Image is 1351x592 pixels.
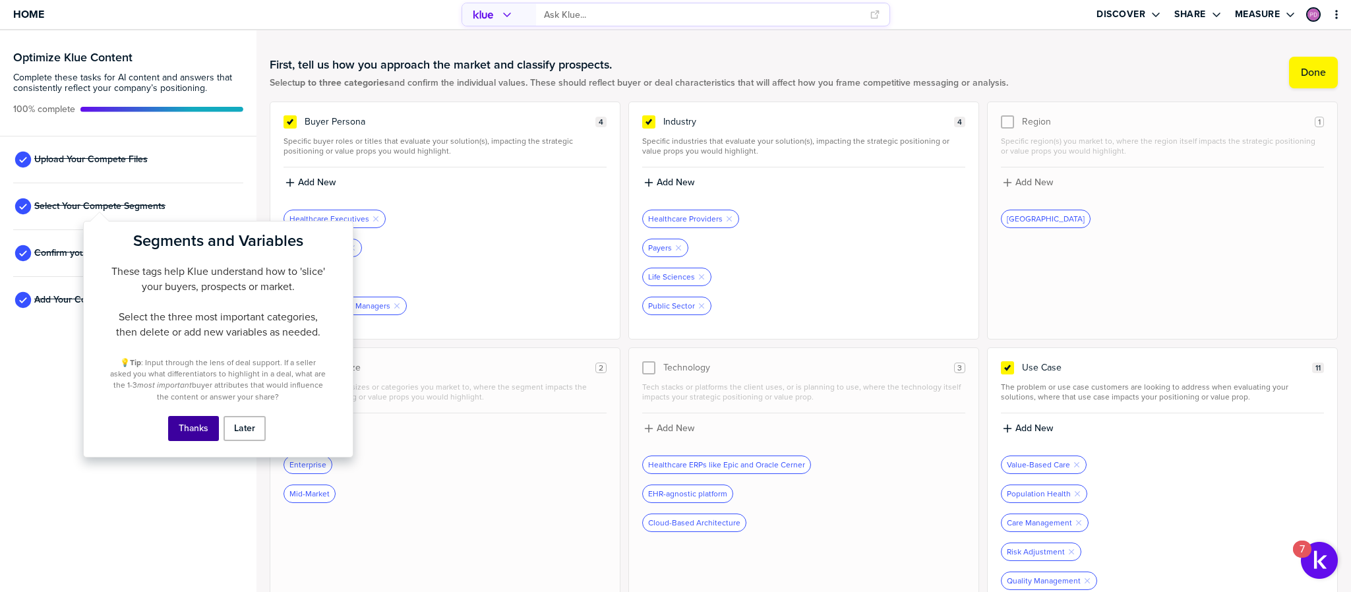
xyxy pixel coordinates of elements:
a: Edit Profile [1305,6,1322,23]
label: Share [1174,9,1206,20]
span: Specific industries that evaluate your solution(s), impacting the strategic positioning or value ... [642,136,965,156]
span: Specific region(s) you market to, where the region itself impacts the strategic positioning or va... [1001,136,1324,156]
p: These tags help Klue understand how to 'slice' your buyers, prospects or market. [110,264,326,294]
h1: First, tell us how you approach the market and classify prospects. [270,57,1008,73]
span: Industry [663,117,696,127]
span: 💡 [120,357,130,369]
span: Region [1022,117,1051,127]
span: Home [13,9,44,20]
button: Remove Tag [1083,577,1091,585]
span: buyer attributes that would influence the content or answer your share? [157,379,325,402]
span: Organization/team sizes or categories you market to, where the segment impacts the strategic posi... [284,382,607,402]
h2: Segments and Variables [110,231,326,251]
span: Upload Your Compete Files [34,154,148,165]
button: Remove Tag [698,273,706,281]
span: Select Your Compete Segments [34,201,165,212]
span: Technology [663,363,710,373]
button: Open Resource Center, 7 new notifications [1301,542,1338,579]
button: Remove Tag [725,215,733,223]
label: Add New [298,177,336,189]
span: : Input through the lens of deal support. If a seller asked you what differentiators to highlight... [110,357,328,392]
span: Add Your Company Positioning [34,295,163,305]
strong: Tip [130,357,141,369]
label: Add New [657,423,694,434]
label: Discover [1096,9,1145,20]
label: Add New [1015,423,1053,434]
button: Thanks [168,416,219,441]
button: Remove Tag [393,302,401,310]
button: Remove Tag [1075,519,1083,527]
span: Buyer Persona [305,117,365,127]
button: Remove Tag [698,302,706,310]
span: The problem or use case customers are looking to address when evaluating your solutions, where th... [1001,382,1324,402]
button: Close [333,229,342,245]
p: Select the three most important categories, then delete or add new variables as needed. [110,309,326,340]
span: Confirm your Products or Services [34,248,177,258]
span: Select and confirm the individual values. These should reflect buyer or deal characteristics that... [270,78,1008,88]
span: Complete these tasks for AI content and answers that consistently reflect your company’s position... [13,73,243,94]
span: 2 [599,363,603,373]
span: Use Case [1022,363,1062,373]
div: Priyanshi Dwivedi [1306,7,1321,22]
img: 40206ca5310b45c849f0f6904836f26c-sml.png [1307,9,1319,20]
span: 1 [1318,117,1321,127]
div: 7 [1300,549,1305,566]
button: Remove Tag [1073,490,1081,498]
label: Done [1301,66,1326,79]
button: Later [224,416,266,441]
label: Add New [657,177,694,189]
span: 4 [957,117,962,127]
h3: Optimize Klue Content [13,51,243,63]
button: Remove Tag [372,215,380,223]
button: Remove Tag [675,244,682,252]
span: 11 [1315,363,1321,373]
label: Measure [1235,9,1280,20]
button: Remove Tag [1067,548,1075,556]
em: most important [137,379,192,391]
label: Add New [1015,177,1053,189]
button: Remove Tag [1073,461,1081,469]
span: 4 [599,117,603,127]
span: Tech stacks or platforms the client uses, or is planning to use, where the technology itself impa... [642,382,965,402]
strong: up to three categories [295,76,389,90]
input: Ask Klue... [544,4,862,26]
span: Active [13,104,75,115]
span: 3 [957,363,962,373]
span: Specific buyer roles or titles that evaluate your solution(s), impacting the strategic positionin... [284,136,607,156]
